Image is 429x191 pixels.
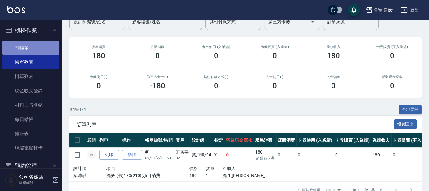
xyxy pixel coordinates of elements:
[225,148,254,162] td: 0
[213,148,225,162] td: Y
[331,81,336,90] h3: 0
[194,75,238,79] h2: 其他付款方式(-)
[254,148,276,162] td: 180
[106,166,115,171] span: 項目
[373,6,393,14] div: 名留名媛
[189,166,198,171] span: 價格
[97,81,101,90] h3: 0
[135,75,179,79] h2: 第三方卡券(-)
[87,150,96,159] button: expand row
[176,149,189,155] div: 無名字
[225,133,254,148] th: 營業現金應收
[253,45,297,49] h2: 卡券販賣 (入業績)
[2,112,59,127] a: 每日結帳
[19,180,50,186] p: 開單帳號
[370,75,414,79] h2: 營業現金應收
[98,133,121,148] th: 列印
[190,148,213,162] td: 葉沛琪 /04
[144,148,174,162] td: #1
[222,166,236,171] span: 互助人
[2,55,59,69] a: 帳單列表
[272,81,277,90] h3: 0
[276,133,297,148] th: 店販消費
[327,51,340,60] h3: 180
[214,51,218,60] h3: 0
[308,17,318,27] button: Open
[2,158,59,174] button: 預約管理
[7,6,25,13] img: Logo
[122,150,142,160] a: 詳情
[92,51,105,60] h3: 180
[311,75,355,79] h2: 入金儲值
[394,119,417,129] button: 報表匯出
[394,121,417,127] a: 報表匯出
[85,133,98,148] th: 展開
[155,51,160,60] h3: 0
[370,45,414,49] h2: 卡券販賣 (不入業績)
[222,172,272,179] p: 洗-1[[PERSON_NAME]]
[194,45,238,49] h2: 卡券使用 (入業績)
[106,172,189,179] p: 洗券-(卡)180(210)(項目消費)
[77,121,394,128] span: 訂單列表
[255,155,275,161] p: 含 舊有卡券
[2,84,59,98] a: 現金收支登錄
[348,4,360,16] button: save
[69,107,86,112] p: 共 1 筆, 1 / 1
[5,174,17,186] img: Person
[206,172,222,179] p: 1
[73,166,87,171] span: 設計師
[398,4,422,16] button: 登出
[334,148,371,162] td: 0
[73,172,106,179] p: 葉沛琪
[145,155,173,161] p: 09/11 (四) 09:50
[213,133,225,148] th: 指定
[77,45,121,49] h3: 服務消費
[121,133,144,148] th: 操作
[19,174,50,180] h5: 公司名媛店
[296,133,334,148] th: 卡券使用 (入業績)
[77,75,121,79] h2: 卡券使用(-)
[206,166,215,171] span: 數量
[2,41,59,55] a: 打帳單
[2,69,59,84] a: 掛單列表
[144,133,174,148] th: 帳單編號/時間
[190,133,213,148] th: 設計師
[371,133,391,148] th: 業績收入
[390,81,394,90] h3: 0
[390,51,394,60] h3: 0
[99,150,119,160] button: 列印
[2,141,59,155] a: 現場電腦打卡
[2,22,59,38] button: 櫃檯作業
[311,45,355,49] h2: 業績收入
[214,81,218,90] h3: 0
[272,51,277,60] h3: 0
[253,75,297,79] h2: 入金使用(-)
[276,148,297,162] td: 0
[174,133,190,148] th: 客戶
[2,98,59,112] a: 材料自購登錄
[399,105,422,115] button: 全部展開
[296,148,334,162] td: 0
[254,133,276,148] th: 服務消費
[334,133,371,148] th: 卡券販賣 (入業績)
[150,81,165,90] h3: -180
[371,148,391,162] td: 180
[135,45,179,49] h2: 店販消費
[2,127,59,141] a: 排班表
[363,4,395,16] button: 名留名媛
[189,172,206,179] p: 180
[176,155,189,161] p: 02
